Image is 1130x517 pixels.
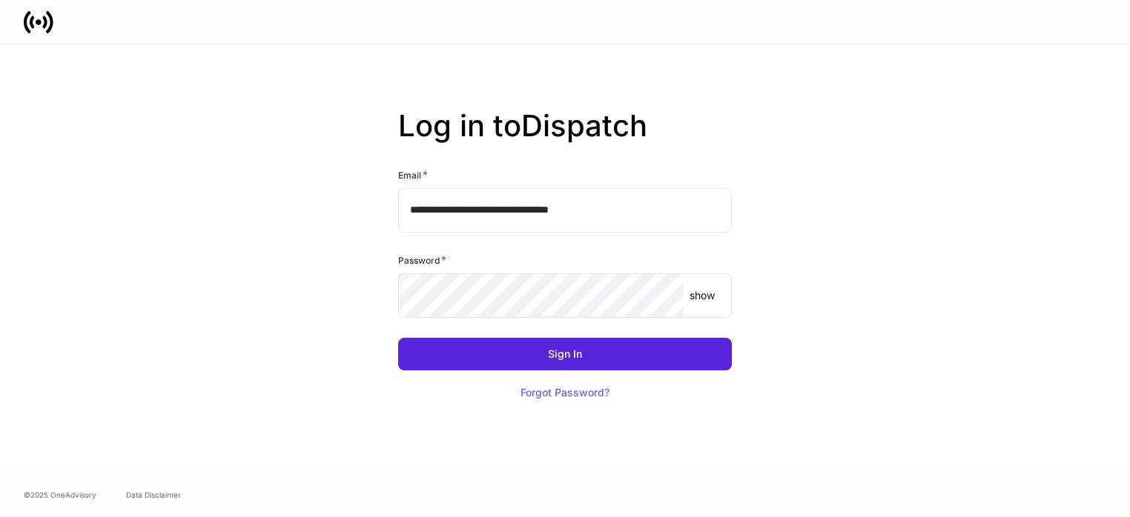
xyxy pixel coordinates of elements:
div: Sign In [548,349,582,359]
button: Sign In [398,338,732,370]
p: show [690,288,715,303]
a: Data Disclaimer [126,489,181,501]
h6: Password [398,253,446,267]
h2: Log in to Dispatch [398,108,732,167]
button: Forgot Password? [502,376,628,409]
h6: Email [398,167,428,182]
span: © 2025 OneAdvisory [24,489,96,501]
div: Forgot Password? [521,387,609,398]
